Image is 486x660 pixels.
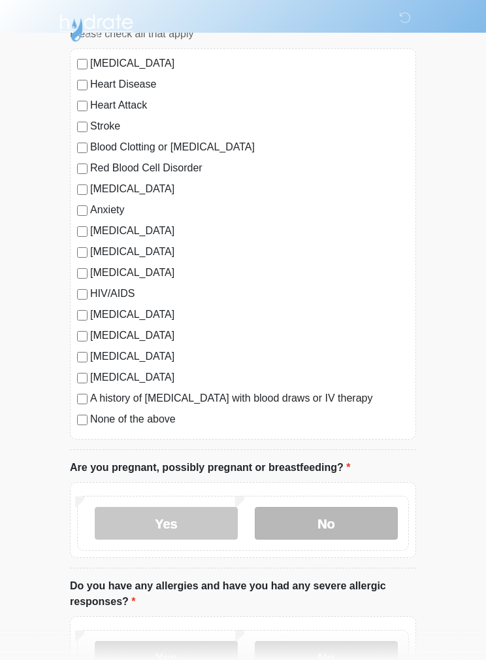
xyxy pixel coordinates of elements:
[90,391,409,406] label: A history of [MEDICAL_DATA] with blood draws or IV therapy
[90,370,409,385] label: [MEDICAL_DATA]
[77,310,88,321] input: [MEDICAL_DATA]
[77,101,88,111] input: Heart Attack
[90,265,409,281] label: [MEDICAL_DATA]
[77,373,88,383] input: [MEDICAL_DATA]
[70,460,350,476] label: Are you pregnant, possibly pregnant or breastfeeding?
[77,415,88,425] input: None of the above
[90,202,409,218] label: Anxiety
[90,286,409,302] label: HIV/AIDS
[77,394,88,404] input: A history of [MEDICAL_DATA] with blood draws or IV therapy
[90,307,409,322] label: [MEDICAL_DATA]
[90,181,409,197] label: [MEDICAL_DATA]
[90,139,409,155] label: Blood Clotting or [MEDICAL_DATA]
[90,97,409,113] label: Heart Attack
[90,77,409,92] label: Heart Disease
[77,122,88,132] input: Stroke
[77,331,88,341] input: [MEDICAL_DATA]
[90,160,409,176] label: Red Blood Cell Disorder
[77,184,88,195] input: [MEDICAL_DATA]
[95,507,238,540] label: Yes
[90,411,409,427] label: None of the above
[77,59,88,69] input: [MEDICAL_DATA]
[77,164,88,174] input: Red Blood Cell Disorder
[57,10,135,43] img: Hydrate IV Bar - Flagstaff Logo
[77,352,88,362] input: [MEDICAL_DATA]
[90,223,409,239] label: [MEDICAL_DATA]
[90,244,409,260] label: [MEDICAL_DATA]
[77,143,88,153] input: Blood Clotting or [MEDICAL_DATA]
[77,247,88,258] input: [MEDICAL_DATA]
[77,205,88,216] input: Anxiety
[90,349,409,364] label: [MEDICAL_DATA]
[77,226,88,237] input: [MEDICAL_DATA]
[77,289,88,300] input: HIV/AIDS
[77,80,88,90] input: Heart Disease
[255,507,398,540] label: No
[90,118,409,134] label: Stroke
[90,56,409,71] label: [MEDICAL_DATA]
[70,578,416,610] label: Do you have any allergies and have you had any severe allergic responses?
[77,268,88,279] input: [MEDICAL_DATA]
[90,328,409,343] label: [MEDICAL_DATA]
